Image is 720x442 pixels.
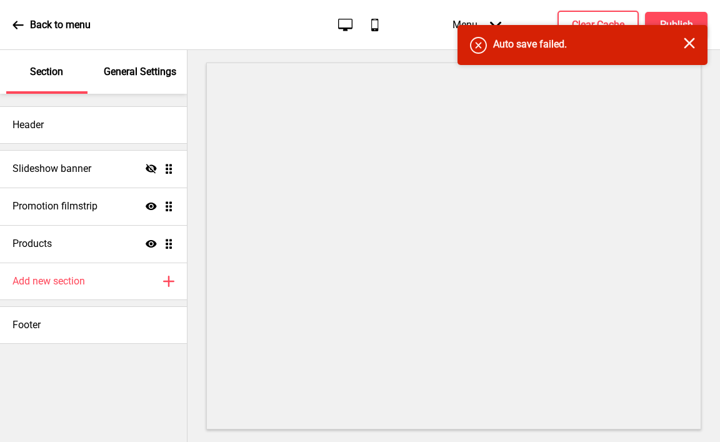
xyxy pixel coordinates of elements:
[557,11,639,39] button: Clear Cache
[440,6,514,43] div: Menu
[30,65,63,79] p: Section
[12,274,85,288] h4: Add new section
[12,162,91,176] h4: Slideshow banner
[645,12,707,38] button: Publish
[493,38,684,51] h4: Auto save failed.
[30,18,91,32] p: Back to menu
[12,8,91,42] a: Back to menu
[12,318,41,332] h4: Footer
[572,18,624,32] h4: Clear Cache
[104,65,176,79] p: General Settings
[660,18,693,32] h4: Publish
[12,118,44,132] h4: Header
[12,237,52,251] h4: Products
[12,199,97,213] h4: Promotion filmstrip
